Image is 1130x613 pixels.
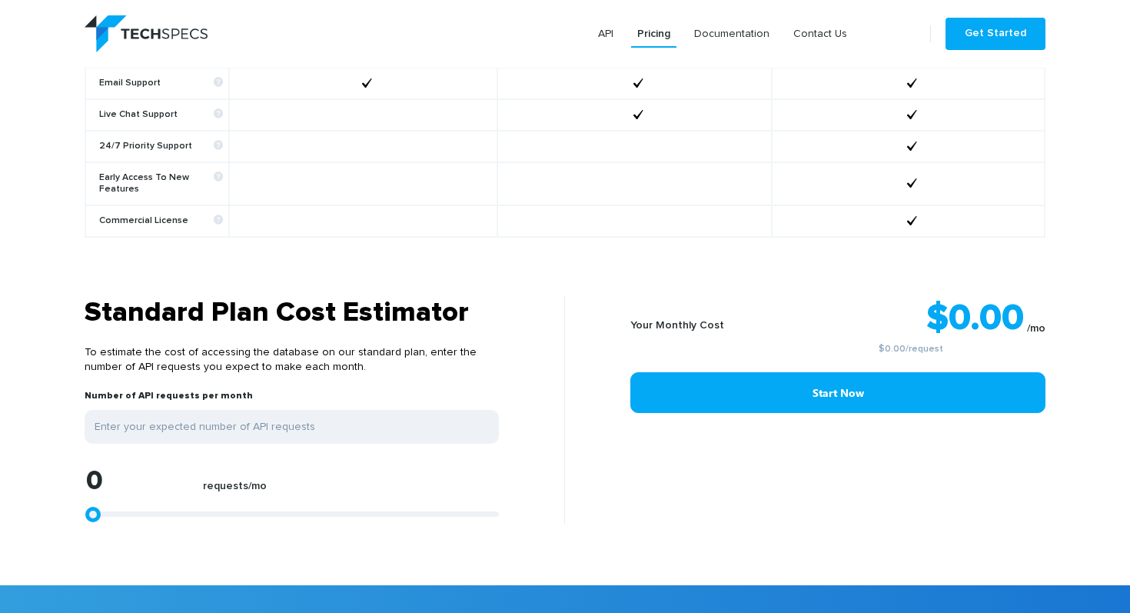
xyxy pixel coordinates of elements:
a: Pricing [631,20,676,48]
small: /request [776,345,1045,354]
label: Number of API requests per month [85,390,253,410]
b: Your Monthly Cost [630,320,724,331]
img: logo [85,15,208,52]
a: Documentation [688,20,776,48]
sub: /mo [1027,323,1045,334]
b: Email Support [99,78,223,89]
b: Commercial License [99,215,223,227]
b: Live Chat Support [99,109,223,121]
input: Enter your expected number of API requests [85,410,499,444]
a: Start Now [630,372,1045,413]
b: Early Access To New Features [99,172,223,195]
label: requests/mo [203,480,267,501]
strong: $0.00 [926,300,1024,337]
h3: Standard Plan Cost Estimator [85,296,499,330]
b: 24/7 Priority Support [99,141,223,152]
a: $0.00 [879,345,906,354]
a: Get Started [946,18,1045,50]
a: API [592,20,620,48]
a: Contact Us [787,20,853,48]
p: To estimate the cost of accessing the database on our standard plan, enter the number of API requ... [85,330,499,390]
